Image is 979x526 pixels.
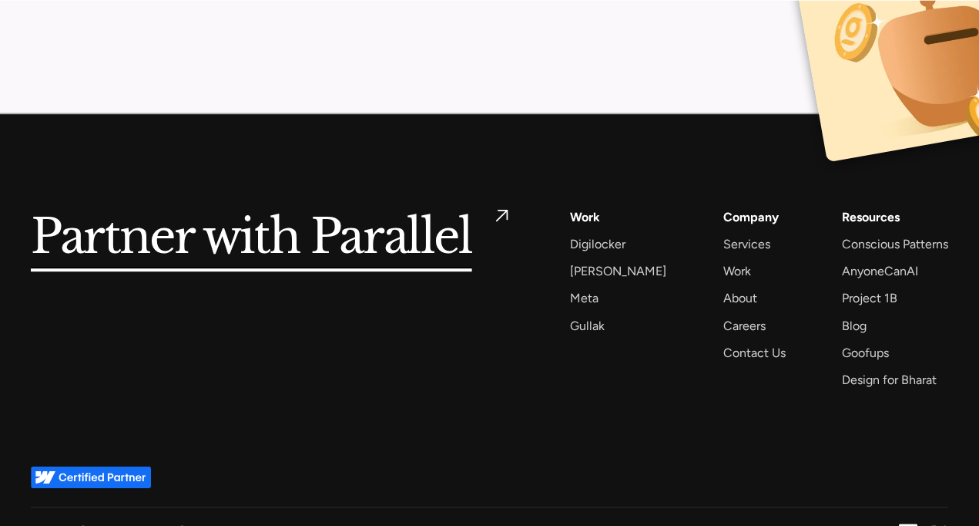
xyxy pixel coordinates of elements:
a: About [723,288,757,309]
a: Partner with Parallel [31,207,508,269]
a: Conscious Patterns [842,234,948,255]
a: AnyoneCanAI [842,261,918,282]
h5: Partner with Parallel [31,207,472,269]
a: Services [723,234,770,255]
a: Contact Us [723,342,786,363]
div: Resources [842,207,900,228]
a: Blog [842,315,867,336]
a: Goofups [842,342,889,363]
a: [PERSON_NAME] [570,261,666,282]
a: Work [723,261,751,282]
a: Meta [570,288,598,309]
a: Project 1B [842,288,897,309]
a: Careers [723,315,766,336]
a: Company [723,207,779,228]
a: Digilocker [570,234,625,255]
a: Work [570,207,600,228]
a: Gullak [570,315,605,336]
a: Design for Bharat [842,369,937,390]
